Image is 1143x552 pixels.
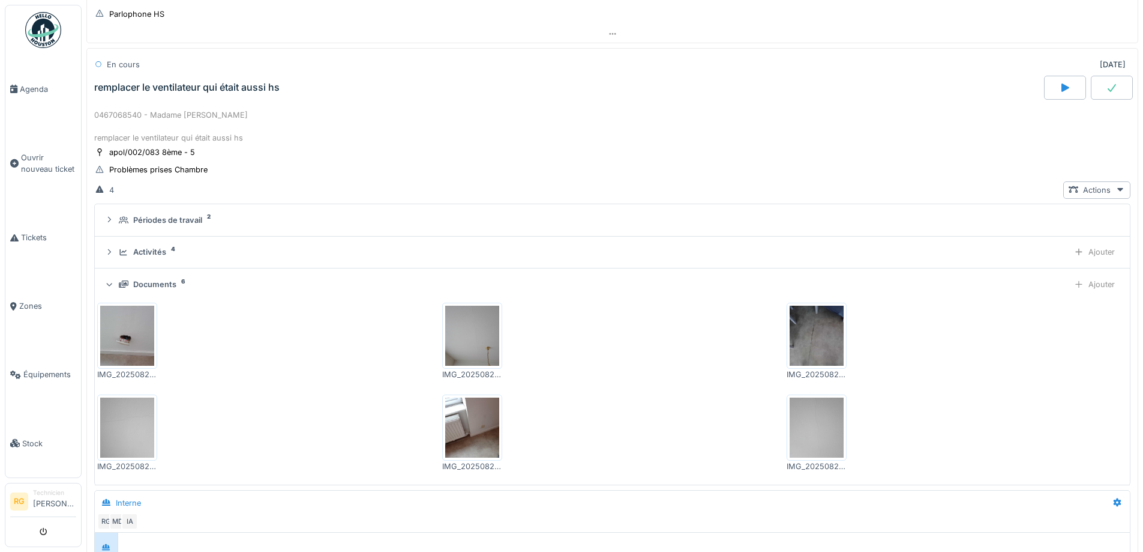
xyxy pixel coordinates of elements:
[5,341,81,409] a: Équipements
[22,438,76,449] span: Stock
[109,184,114,196] div: 4
[109,164,208,175] div: Problèmes prises Chambre
[109,8,164,20] div: Parlophone HS
[787,369,847,380] div: IMG_20250828_093919_626.jpg
[787,461,847,472] div: IMG_20250828_094047_761.jpg
[1069,243,1120,261] div: Ajouter
[133,246,166,258] div: Activités
[1063,181,1130,199] div: Actions
[25,12,61,48] img: Badge_color-CXgf-gQk.svg
[109,513,126,530] div: MD
[5,123,81,203] a: Ouvrir nouveau ticket
[21,152,76,175] span: Ouvrir nouveau ticket
[23,369,76,380] span: Équipements
[5,55,81,123] a: Agenda
[5,409,81,478] a: Stock
[5,204,81,272] a: Tickets
[116,497,141,509] div: Interne
[790,306,844,366] img: iagi1d2qubor8kxrv7uauc86j54k
[121,513,138,530] div: IA
[10,493,28,511] li: RG
[97,513,114,530] div: RG
[442,369,502,380] div: IMG_20250828_094045_730.jpg
[1100,59,1126,70] div: [DATE]
[97,461,157,472] div: IMG_20250828_094050_223.jpg
[94,109,1130,144] div: 0467068540 - Madame [PERSON_NAME] remplacer le ventilateur qui était aussi hs
[133,279,176,290] div: Documents
[21,232,76,243] span: Tickets
[442,461,502,472] div: IMG_20250828_100058_846.jpg
[10,488,76,517] a: RG Technicien[PERSON_NAME]
[100,306,154,366] img: pjy5vd2go98nsxnvpihhky3l3fkh
[100,273,1125,296] summary: Documents6Ajouter
[445,398,499,458] img: musjhyh60ijg95of5bbadtmqb0ao
[109,147,195,158] div: apol/002/083 8ème - 5
[5,272,81,341] a: Zones
[107,59,140,70] div: En cours
[33,488,76,497] div: Technicien
[1069,276,1120,293] div: Ajouter
[94,82,280,93] div: remplacer le ventilateur qui était aussi hs
[33,488,76,514] li: [PERSON_NAME]
[445,306,499,366] img: v95x3hz12k9qqfqhx3e76jws4req
[20,83,76,95] span: Agenda
[790,398,844,458] img: fem4z3ujjtqnkte5empd2ffz47t0
[19,300,76,312] span: Zones
[100,209,1125,231] summary: Périodes de travail2
[133,214,202,226] div: Périodes de travail
[100,241,1125,264] summary: Activités4Ajouter
[97,369,157,380] div: IMG_20250828_093852_312.jpg
[100,398,154,458] img: 2p5quqvrcw98mmy0i0n26034jp9n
